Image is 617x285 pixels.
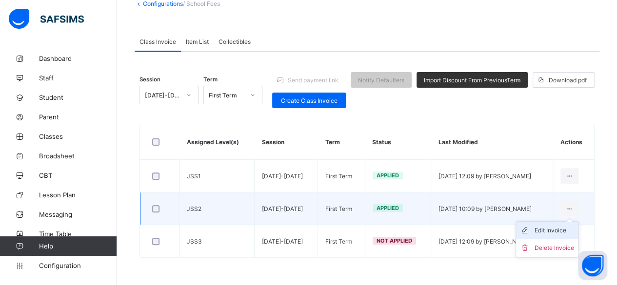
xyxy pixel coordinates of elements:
td: JSS1 [179,160,255,192]
span: CBT [39,171,117,179]
button: Open asap [578,251,607,280]
span: Messaging [39,210,117,218]
span: Applied [377,205,399,211]
span: Dashboard [39,55,117,62]
span: Time Table [39,230,117,238]
th: Assigned Level(s) [179,124,255,160]
span: Collectibles [219,38,251,45]
td: First Term [318,192,365,225]
th: Term [318,124,365,160]
span: Help [39,242,117,250]
span: Applied [377,172,399,179]
td: JSS2 [179,192,255,225]
span: Staff [39,74,117,82]
span: Lesson Plan [39,191,117,199]
span: Class Invoice [139,38,176,45]
span: Configuration [39,262,117,269]
div: First Term [209,92,244,99]
th: Session [255,124,318,160]
div: [DATE]-[DATE] [145,92,180,99]
span: Item List [186,38,209,45]
td: [DATE]-[DATE] [255,160,318,192]
td: JSS3 [179,225,255,258]
td: [DATE] 10:09 by [PERSON_NAME] [431,192,553,225]
td: [DATE]-[DATE] [255,225,318,258]
td: [DATE] 12:09 by [PERSON_NAME] [431,225,553,258]
div: Edit Invoice [535,226,574,235]
img: safsims [9,9,84,29]
th: Last Modified [431,124,553,160]
span: Import Discount From Previous Term [424,76,520,84]
span: Create Class Invoice [279,97,338,104]
div: Delete Invoice [535,243,574,253]
th: Actions [553,124,594,160]
span: Classes [39,133,117,140]
td: [DATE]-[DATE] [255,192,318,225]
span: Broadsheet [39,152,117,160]
span: Notify Defaulters [358,76,404,84]
span: Send payment link [288,76,338,84]
span: Student [39,94,117,101]
th: Status [365,124,431,160]
span: Not Applied [377,237,412,244]
td: First Term [318,160,365,192]
td: [DATE] 12:09 by [PERSON_NAME] [431,160,553,192]
span: Download pdf [549,76,587,84]
td: First Term [318,225,365,258]
span: Parent [39,113,117,121]
span: Term [203,76,218,83]
span: Session [139,76,160,83]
